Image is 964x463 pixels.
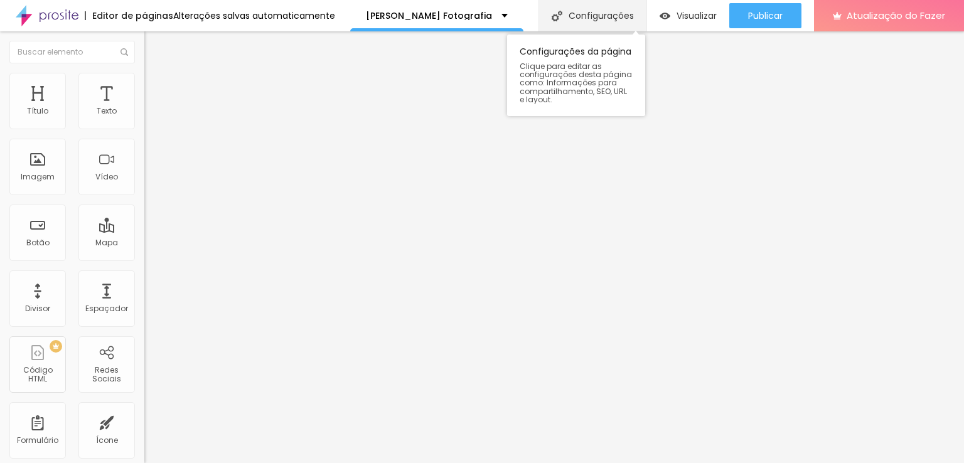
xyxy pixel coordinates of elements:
[9,41,135,63] input: Buscar elemento
[729,3,801,28] button: Publicar
[21,171,55,182] font: Imagem
[660,11,670,21] img: view-1.svg
[677,9,717,22] font: Visualizar
[847,9,945,22] font: Atualização do Fazer
[520,45,631,58] font: Configurações da página
[120,48,128,56] img: Ícone
[647,3,729,28] button: Visualizar
[23,365,53,384] font: Código HTML
[96,435,118,445] font: Ícone
[17,435,58,445] font: Formulário
[85,303,128,314] font: Espaçador
[95,171,118,182] font: Vídeo
[173,9,335,22] font: Alterações salvas automaticamente
[520,61,632,105] font: Clique para editar as configurações desta página como: Informações para compartilhamento, SEO, UR...
[26,237,50,248] font: Botão
[97,105,117,116] font: Texto
[27,105,48,116] font: Título
[748,9,783,22] font: Publicar
[25,303,50,314] font: Divisor
[92,9,173,22] font: Editor de páginas
[552,11,562,21] img: Ícone
[569,9,634,22] font: Configurações
[92,365,121,384] font: Redes Sociais
[95,237,118,248] font: Mapa
[366,9,492,22] font: [PERSON_NAME] Fotografia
